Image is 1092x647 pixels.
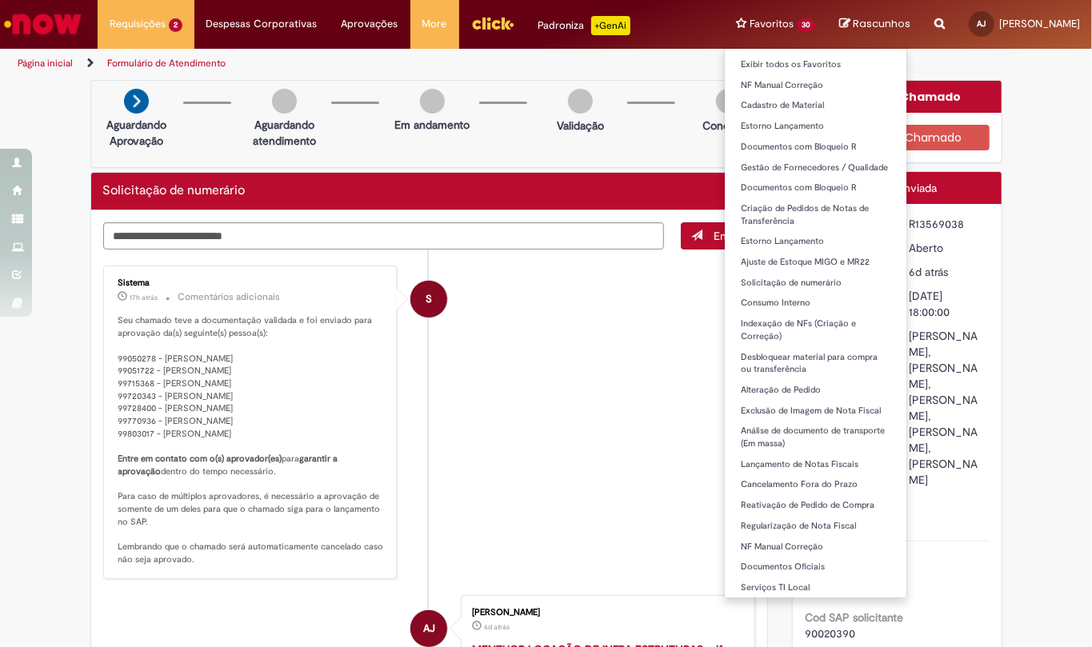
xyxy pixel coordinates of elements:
[118,453,341,477] b: garantir a aprovação
[805,610,903,625] b: Cod SAP solicitante
[169,18,182,32] span: 2
[107,57,226,70] a: Formulário de Atendimento
[681,222,755,250] button: Enviar
[725,233,906,250] a: Estorno Lançamento
[130,293,158,302] span: 17h atrás
[978,18,986,29] span: AJ
[118,278,385,288] div: Sistema
[797,18,815,32] span: 30
[426,280,432,318] span: S
[394,117,470,133] p: Em andamento
[725,200,906,230] a: Criação de Pedidos de Notas de Transferência
[725,159,906,177] a: Gestão de Fornecedores / Qualidade
[724,48,907,598] ul: Favoritos
[910,265,949,279] time: 26/09/2025 08:01:41
[410,610,447,647] div: Antonio De Padua Rodrigues Da Silva Junior
[557,118,604,134] p: Validação
[725,497,906,514] a: Reativação de Pedido de Compra
[725,294,906,312] a: Consumo Interno
[853,16,910,31] span: Rascunhos
[839,17,910,32] a: Rascunhos
[725,97,906,114] a: Cadastro de Material
[124,89,149,114] img: arrow-next.png
[750,16,794,32] span: Favoritos
[12,49,716,78] ul: Trilhas de página
[538,16,630,35] div: Padroniza
[410,281,447,318] div: System
[178,290,281,304] small: Comentários adicionais
[130,293,158,302] time: 30/09/2025 19:24:01
[910,328,984,488] div: [PERSON_NAME], [PERSON_NAME], [PERSON_NAME], [PERSON_NAME], [PERSON_NAME]
[472,608,738,617] div: [PERSON_NAME]
[342,16,398,32] span: Aprovações
[714,229,745,243] span: Enviar
[910,216,984,232] div: R13569038
[725,349,906,378] a: Desbloquear material para compra ou transferência
[246,117,323,149] p: Aguardando atendimento
[725,138,906,156] a: Documentos com Bloqueio R
[725,315,906,345] a: Indexação de NFs (Criação e Correção)
[725,456,906,473] a: Lançamento de Notas Fiscais
[910,240,984,256] div: Aberto
[420,89,445,114] img: img-circle-grey.png
[725,56,906,74] a: Exibir todos os Favoritos
[910,264,984,280] div: 26/09/2025 08:01:41
[118,453,282,465] b: Entre em contato com o(s) aprovador(es)
[725,558,906,576] a: Documentos Oficiais
[568,89,593,114] img: img-circle-grey.png
[422,16,447,32] span: More
[725,179,906,197] a: Documentos com Bloqueio R
[103,222,665,250] textarea: Digite sua mensagem aqui...
[725,476,906,493] a: Cancelamento Fora do Prazo
[18,57,73,70] a: Página inicial
[716,89,741,114] img: img-circle-grey.png
[702,118,754,134] p: Concluído
[484,622,510,632] span: 6d atrás
[110,16,166,32] span: Requisições
[725,517,906,535] a: Regularização de Nota Fiscal
[999,17,1080,30] span: [PERSON_NAME]
[206,16,318,32] span: Despesas Corporativas
[725,422,906,452] a: Análise de documento de transporte (Em massa)
[725,538,906,556] a: NF Manual Correção
[725,579,906,597] a: Serviços TI Local
[484,622,510,632] time: 26/09/2025 08:01:25
[805,626,855,641] span: 90020390
[591,16,630,35] p: +GenAi
[910,265,949,279] span: 6d atrás
[725,381,906,399] a: Alteração de Pedido
[471,11,514,35] img: click_logo_yellow_360x200.png
[118,314,385,565] p: Seu chamado teve a documentação validada e foi enviado para aprovação da(s) seguinte(s) pessoa(s)...
[103,184,246,198] h2: Solicitação de numerário Histórico de tíquete
[725,77,906,94] a: NF Manual Correção
[98,117,175,149] p: Aguardando Aprovação
[272,89,297,114] img: img-circle-grey.png
[725,274,906,292] a: Solicitação de numerário
[2,8,84,40] img: ServiceNow
[725,402,906,420] a: Exclusão de Imagem de Nota Fiscal
[910,288,984,320] div: [DATE] 18:00:00
[725,118,906,135] a: Estorno Lançamento
[725,254,906,271] a: Ajuste de Estoque MIGO e MR22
